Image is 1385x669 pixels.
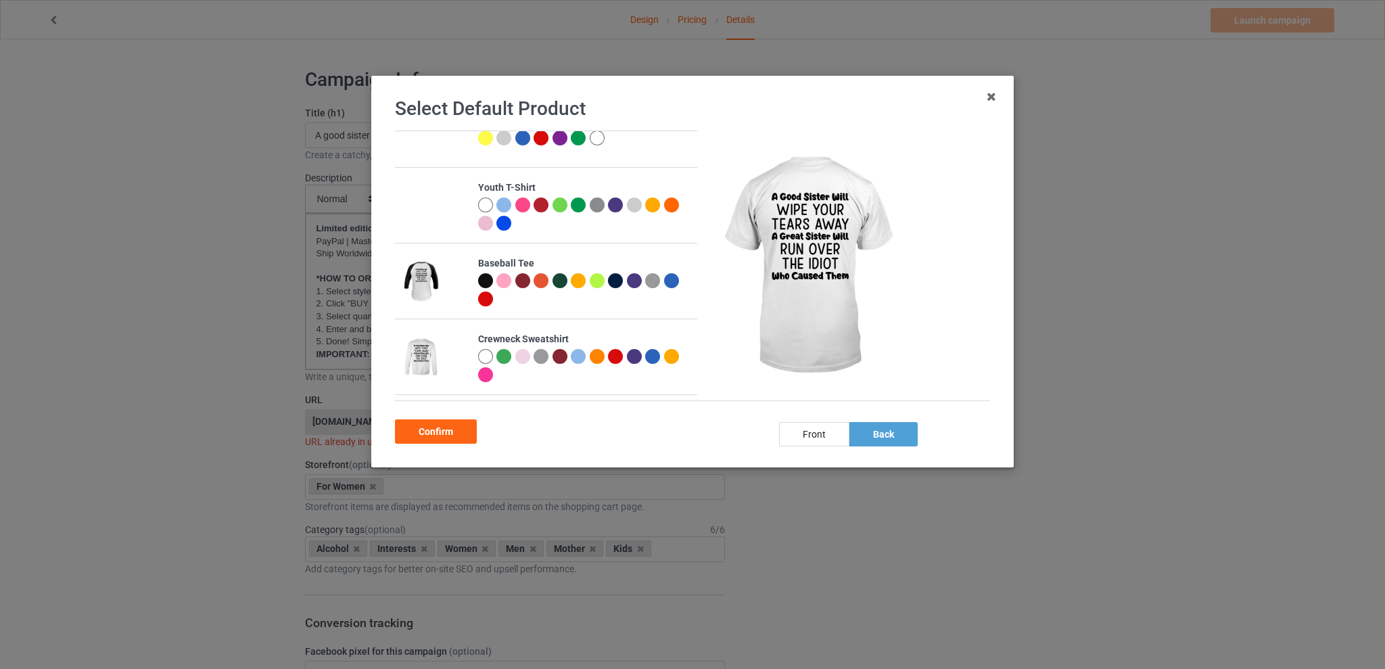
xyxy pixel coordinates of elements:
[395,97,990,121] h1: Select Default Product
[478,181,690,195] div: Youth T-Shirt
[478,333,690,346] div: Crewneck Sweatshirt
[590,198,605,212] img: heather_texture.png
[478,257,690,271] div: Baseball Tee
[645,273,660,288] img: heather_texture.png
[779,422,849,446] div: front
[395,419,477,444] div: Confirm
[849,422,918,446] div: back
